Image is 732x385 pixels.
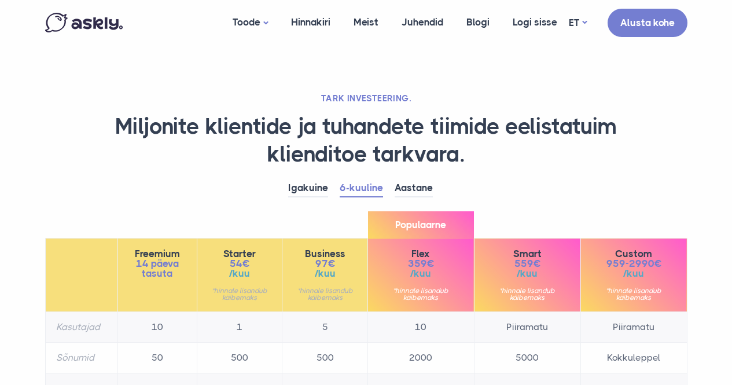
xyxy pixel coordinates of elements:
[117,312,197,343] td: 10
[208,269,272,278] span: /kuu
[378,269,464,278] span: /kuu
[591,259,676,269] span: 959-2990€
[569,14,587,31] a: ET
[45,312,117,343] th: Kasutajad
[395,179,433,197] a: Aastane
[117,343,197,373] td: 50
[282,343,368,373] td: 500
[197,343,282,373] td: 500
[293,287,357,301] small: *hinnale lisandub käibemaks
[340,179,383,197] a: 6-kuuline
[591,269,676,278] span: /kuu
[293,269,357,278] span: /kuu
[580,343,687,373] td: Kokkuleppel
[580,312,687,343] td: Piiramatu
[608,9,687,37] a: Alusta kohe
[128,259,186,278] span: 14 päeva tasuta
[208,259,272,269] span: 54€
[485,287,570,301] small: *hinnale lisandub käibemaks
[367,343,474,373] td: 2000
[368,211,474,239] span: Populaarne
[378,259,464,269] span: 359€
[293,259,357,269] span: 97€
[378,249,464,259] span: Flex
[45,13,123,32] img: Askly
[288,179,328,197] a: Igakuine
[45,343,117,373] th: Sõnumid
[45,93,687,104] h2: TARK INVESTEERING.
[474,312,580,343] td: Piiramatu
[208,249,272,259] span: Starter
[485,259,570,269] span: 559€
[485,269,570,278] span: /kuu
[208,287,272,301] small: *hinnale lisandub käibemaks
[591,287,676,301] small: *hinnale lisandub käibemaks
[197,312,282,343] td: 1
[367,312,474,343] td: 10
[45,113,687,168] h1: Miljonite klientide ja tuhandete tiimide eelistatuim klienditoe tarkvara.
[128,249,186,259] span: Freemium
[378,287,464,301] small: *hinnale lisandub käibemaks
[293,249,357,259] span: Business
[485,249,570,259] span: Smart
[282,312,368,343] td: 5
[591,249,676,259] span: Custom
[474,343,580,373] td: 5000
